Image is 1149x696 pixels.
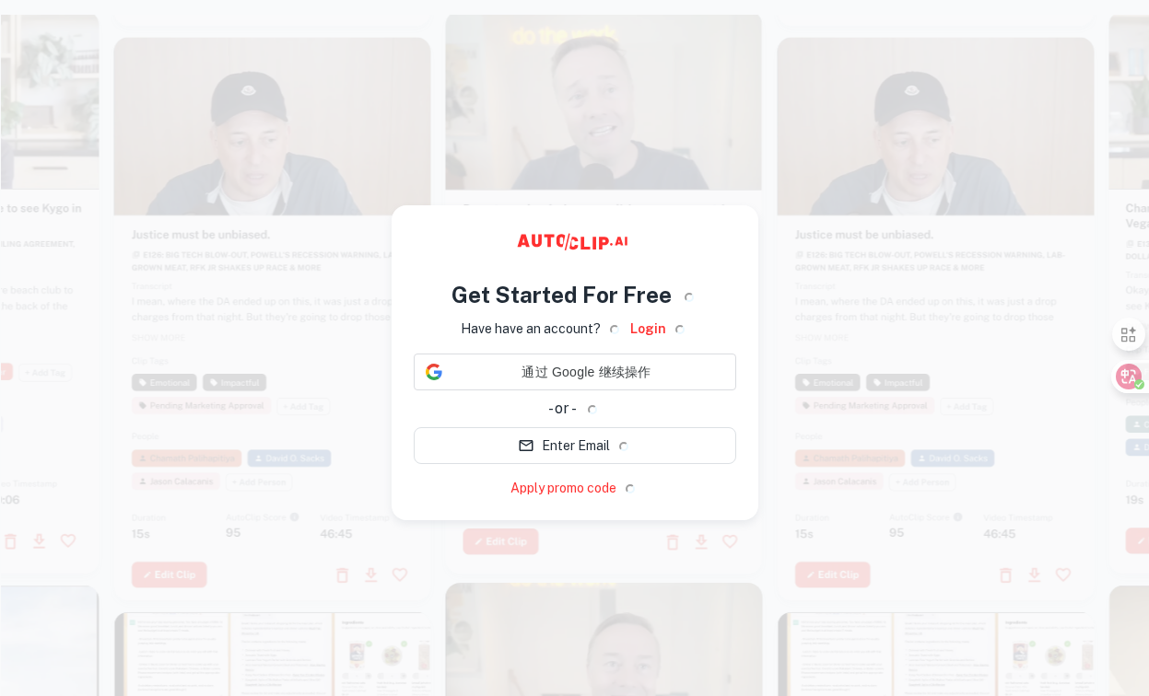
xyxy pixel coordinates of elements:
span: 通过 Google 继续操作 [450,363,724,382]
div: 通过 Google 继续操作 [414,354,736,390]
div: - or - [414,398,736,420]
p: Have have an account? [461,319,623,339]
a: Apply promo code [510,479,639,498]
button: Enter Email [414,427,736,464]
a: Login [630,319,688,339]
h4: Get Started For Free [451,278,698,311]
